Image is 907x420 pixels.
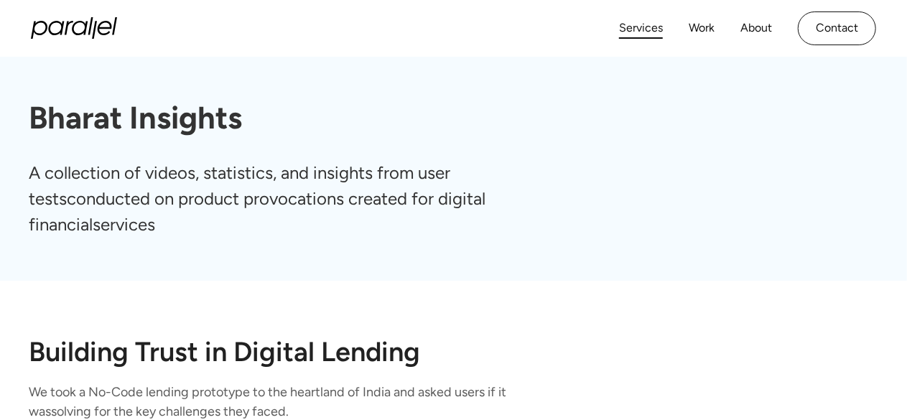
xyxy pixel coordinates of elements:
[798,11,876,45] a: Contact
[31,17,117,39] a: home
[29,100,878,137] h1: Bharat Insights
[689,18,715,39] a: Work
[29,338,878,365] h2: Building Trust in Digital Lending
[619,18,663,39] a: Services
[740,18,772,39] a: About
[29,160,541,238] p: A collection of videos, statistics, and insights from user testsconducted on product provocations...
